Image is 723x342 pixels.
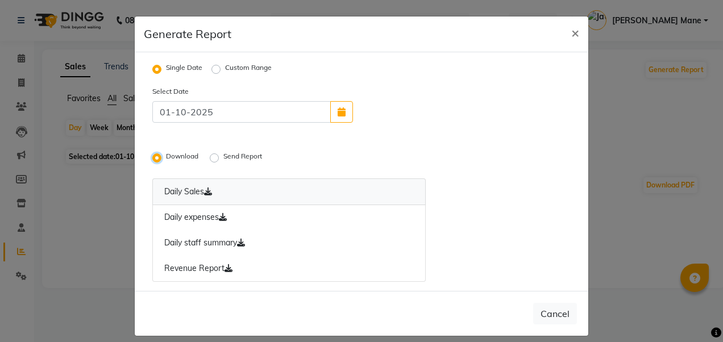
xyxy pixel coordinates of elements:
[152,230,426,256] a: Daily staff summary
[225,62,272,76] label: Custom Range
[152,256,426,282] a: Revenue Report
[562,16,588,48] button: Close
[223,151,264,165] label: Send Report
[144,26,231,43] h5: Generate Report
[152,101,331,123] input: 2025-10-02
[571,24,579,41] span: ×
[533,303,577,324] button: Cancel
[144,86,253,97] label: Select Date
[166,62,202,76] label: Single Date
[152,178,426,205] a: Daily Sales
[152,205,426,231] a: Daily expenses
[166,151,201,165] label: Download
